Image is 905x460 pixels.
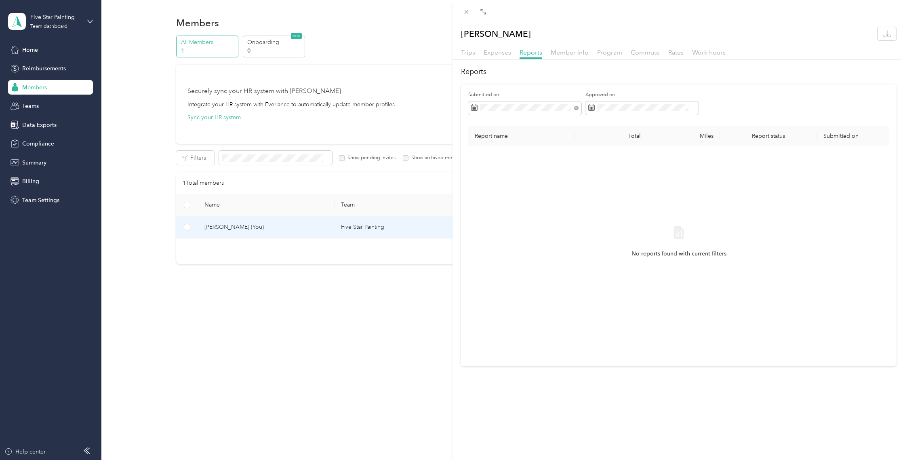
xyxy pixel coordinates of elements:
[461,66,897,77] h2: Reports
[668,49,684,56] span: Rates
[461,49,475,56] span: Trips
[461,27,531,40] p: [PERSON_NAME]
[654,133,713,139] div: Miles
[817,126,890,146] th: Submitted on
[468,91,581,99] label: Submitted on
[631,249,726,258] span: No reports found with current filters
[692,49,726,56] span: Work hours
[860,415,905,460] iframe: Everlance-gr Chat Button Frame
[631,49,660,56] span: Commute
[585,91,699,99] label: Approved on
[597,49,622,56] span: Program
[520,49,542,56] span: Reports
[468,126,575,146] th: Report name
[551,49,589,56] span: Member info
[726,133,810,139] span: Report status
[581,133,641,139] div: Total
[484,49,511,56] span: Expenses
